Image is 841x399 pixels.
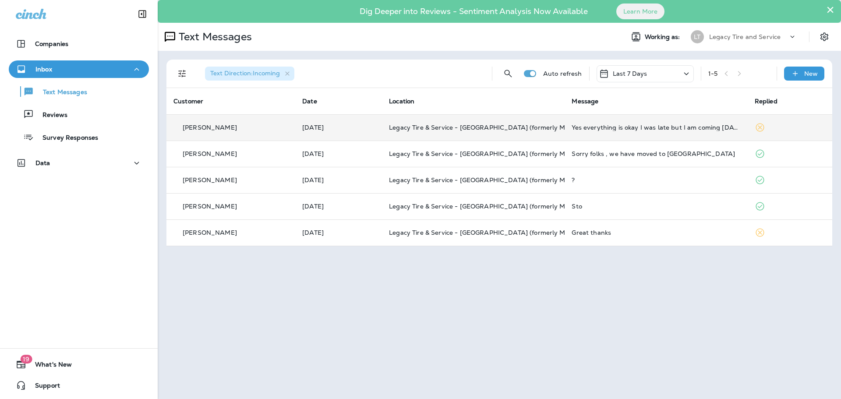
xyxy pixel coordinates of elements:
p: Inbox [35,66,52,73]
span: Customer [173,97,203,105]
p: [PERSON_NAME] [183,150,237,157]
span: Text Direction : Incoming [210,69,280,77]
p: [PERSON_NAME] [183,203,237,210]
p: Legacy Tire and Service [709,33,781,40]
button: Survey Responses [9,128,149,146]
p: Text Messages [175,30,252,43]
button: Data [9,154,149,172]
button: Filters [173,65,191,82]
span: Support [26,382,60,392]
span: Legacy Tire & Service - [GEOGRAPHIC_DATA] (formerly Magic City Tire & Service) [389,202,636,210]
span: Replied [755,97,777,105]
span: What's New [26,361,72,371]
span: Working as: [645,33,682,41]
span: Legacy Tire & Service - [GEOGRAPHIC_DATA] (formerly Magic City Tire & Service) [389,176,636,184]
button: Search Messages [499,65,517,82]
div: Great thanks [572,229,740,236]
p: [PERSON_NAME] [183,177,237,184]
p: Sep 24, 2025 06:13 PM [302,203,375,210]
span: 19 [20,355,32,364]
div: LT [691,30,704,43]
button: Support [9,377,149,394]
p: Dig Deeper into Reviews - Sentiment Analysis Now Available [334,10,613,13]
p: Sep 26, 2025 10:33 AM [302,150,375,157]
div: Sorry folks , we have moved to Pensacola [572,150,740,157]
p: [PERSON_NAME] [183,229,237,236]
button: Settings [816,29,832,45]
span: Legacy Tire & Service - [GEOGRAPHIC_DATA] (formerly Magic City Tire & Service) [389,229,636,237]
span: Legacy Tire & Service - [GEOGRAPHIC_DATA] (formerly Magic City Tire & Service) [389,124,636,131]
p: Reviews [34,111,67,120]
p: Last 7 Days [613,70,647,77]
p: Sep 24, 2025 02:33 PM [302,229,375,236]
div: ? [572,177,740,184]
button: Companies [9,35,149,53]
span: Date [302,97,317,105]
span: Legacy Tire & Service - [GEOGRAPHIC_DATA] (formerly Magic City Tire & Service) [389,150,636,158]
div: Yes everything is okay I was late but I am coming today [572,124,740,131]
p: Sep 26, 2025 08:37 AM [302,177,375,184]
p: Companies [35,40,68,47]
p: Sep 27, 2025 08:07 AM [302,124,375,131]
button: Learn More [616,4,664,19]
div: Text Direction:Incoming [205,67,294,81]
button: 19What's New [9,356,149,373]
span: Location [389,97,414,105]
button: Collapse Sidebar [130,5,155,23]
button: Close [826,3,834,17]
p: Data [35,159,50,166]
button: Reviews [9,105,149,124]
p: Survey Responses [34,134,98,142]
button: Inbox [9,60,149,78]
div: 1 - 5 [708,70,717,77]
div: Sto [572,203,740,210]
p: New [804,70,818,77]
span: Message [572,97,598,105]
p: Auto refresh [543,70,582,77]
p: Text Messages [34,88,87,97]
button: Text Messages [9,82,149,101]
p: [PERSON_NAME] [183,124,237,131]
